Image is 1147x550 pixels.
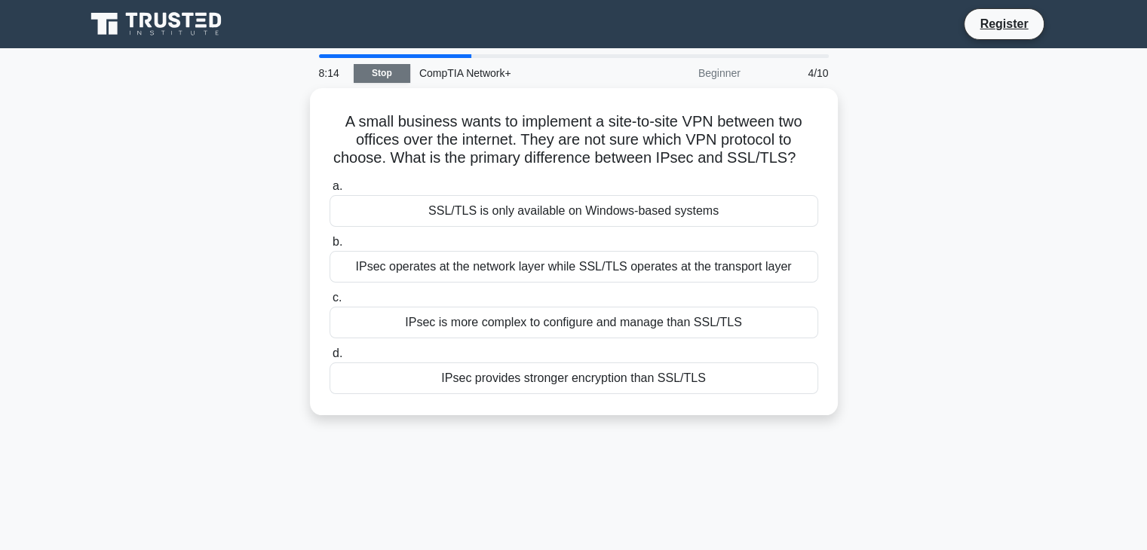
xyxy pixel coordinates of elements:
[410,58,618,88] div: CompTIA Network+
[330,362,818,394] div: IPsec provides stronger encryption than SSL/TLS
[333,291,342,304] span: c.
[333,179,342,192] span: a.
[971,14,1037,33] a: Register
[328,112,820,168] h5: A small business wants to implement a site-to-site VPN between two offices over the internet. The...
[333,235,342,248] span: b.
[750,58,838,88] div: 4/10
[330,307,818,338] div: IPsec is more complex to configure and manage than SSL/TLS
[330,195,818,227] div: SSL/TLS is only available on Windows-based systems
[333,347,342,359] span: d.
[310,58,354,88] div: 8:14
[330,251,818,283] div: IPsec operates at the network layer while SSL/TLS operates at the transport layer
[354,64,410,83] a: Stop
[618,58,750,88] div: Beginner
